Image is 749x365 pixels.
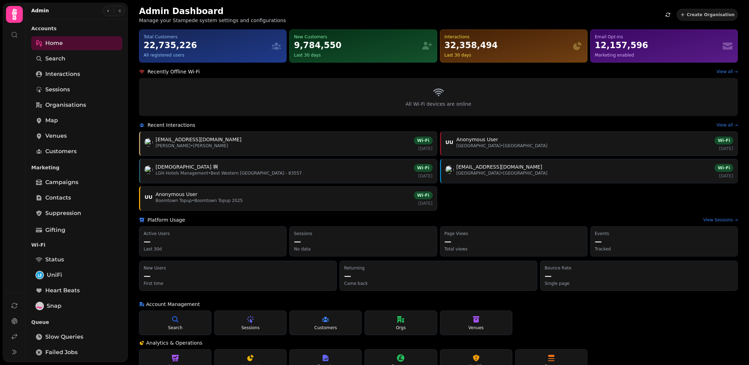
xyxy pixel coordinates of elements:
span: [EMAIL_ADDRESS][DOMAIN_NAME] [456,163,543,170]
h2: Platform Usage [147,216,185,223]
div: Orgs [369,325,432,331]
button: Create Organisation [677,9,738,21]
span: Status [45,255,64,264]
h2: Admin Dashboard [139,6,274,17]
h2: Recently Offline Wi-Fi [147,68,200,75]
p: • [GEOGRAPHIC_DATA] [456,143,547,149]
div: Marketing enabled [595,52,722,58]
div: Email Opt-ins [595,34,722,40]
span: Gifting [45,226,65,234]
a: Status [31,253,122,267]
div: Wi-Fi [414,137,433,144]
p: [DATE] [414,146,433,151]
div: Venues [445,325,508,331]
span: UU [145,194,153,201]
p: Page Views [445,231,583,236]
a: Search [139,311,211,335]
a: Venues [440,311,512,335]
span: Home [45,39,63,47]
p: No data [294,246,432,252]
p: Came back [344,281,533,286]
span: Sessions [45,85,70,94]
span: Customers [45,147,77,156]
p: [DATE] [715,146,733,151]
a: Sessions [214,311,287,335]
div: Wi-Fi [414,191,433,199]
div: Wi-Fi [715,164,733,172]
span: Create Organisation [687,13,735,17]
div: Total Customers [144,34,271,40]
p: Queue [31,316,122,328]
p: Manage your Stampede system settings and configurations [139,17,286,24]
a: Customers [31,144,122,158]
p: — [144,271,332,281]
a: Gifting [31,223,122,237]
p: — [545,271,733,281]
p: Returning [344,265,533,271]
p: — [445,236,583,246]
span: [GEOGRAPHIC_DATA] [456,171,501,176]
div: Last 30 days [294,52,421,58]
a: Orgs [364,311,437,335]
a: Suppression [31,206,122,220]
h2: Recent Interactions [147,122,195,129]
p: Total views [445,246,583,252]
span: Organisations [45,101,86,109]
a: Home [31,36,122,50]
span: Slow Queries [45,333,83,341]
div: All registered users [144,52,271,58]
p: [DATE] [414,173,433,179]
img: aHR0cHM6Ly93d3cuZ3JhdmF0YXIuY29tL2F2YXRhci9hMDJjOTY1ZjJkZmJjYWU1NTIzNjRhNGVmZWQ1MmM3Yj9zPTE1MCZkP... [144,165,153,174]
p: — [595,236,733,246]
a: Organisations [31,98,122,112]
span: [EMAIL_ADDRESS][DOMAIN_NAME] [156,136,242,143]
h2: Account Management [139,301,738,308]
p: [DATE] [715,173,733,179]
a: Contacts [31,191,122,205]
p: Active Users [144,231,282,236]
span: Suppression [45,209,81,217]
span: [PERSON_NAME] [156,143,191,148]
span: Anonymous User [456,136,498,143]
div: 22,735,226 [144,40,271,51]
img: aHR0cHM6Ly93d3cuZ3JhdmF0YXIuY29tL2F2YXRhci8xNTY4ZGMzYzc5YTViNTAxZTBlNmIzOTM3N2Y4ZDVlNj9zPTE1MCZkP... [445,165,454,174]
p: All Wi-Fi devices are online [147,100,729,107]
p: • [PERSON_NAME] [156,143,242,149]
span: Anonymous User [156,191,197,198]
p: Single page [545,281,733,286]
span: Failed Jobs [45,348,78,357]
a: Customers [289,311,362,335]
p: Accounts [31,22,122,35]
span: Contacts [45,194,71,202]
a: Slow Queries [31,330,122,344]
span: Heart beats [45,286,80,295]
span: Map [45,116,58,125]
span: Boomtown Topup [156,198,192,203]
span: Interactions [45,70,80,78]
span: Campaigns [45,178,78,187]
span: [GEOGRAPHIC_DATA] [456,143,501,148]
a: Search [31,52,122,66]
p: — [344,271,533,281]
a: Heart beats [31,283,122,298]
div: Customers [294,325,357,331]
p: First time [144,281,332,286]
a: UniFiUniFi [31,268,122,282]
div: Last 30 days [445,52,572,58]
div: Wi-Fi [414,164,433,172]
p: Sessions [294,231,432,236]
a: Map [31,113,122,128]
div: Interactions [445,34,572,40]
img: aHR0cHM6Ly93d3cuZ3JhdmF0YXIuY29tL2F2YXRhci80Y2M5ZjlkZTllOTIzODM1ZTllZmExNmMyYWU1MTZjOD9zPTE1MCZkP... [144,138,153,146]
p: • Boomtown Topup 2025 [156,198,243,203]
p: Marketing [31,161,122,174]
a: Venues [31,129,122,143]
a: Sessions [31,83,122,97]
h2: Analytics & Operations [139,339,738,346]
img: Snap [36,302,43,309]
p: — [294,236,432,246]
span: [DEMOGRAPHIC_DATA] 啊 [156,163,218,170]
span: Snap [47,302,61,310]
div: 12,157,596 [595,40,722,51]
a: View all → [717,69,738,74]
